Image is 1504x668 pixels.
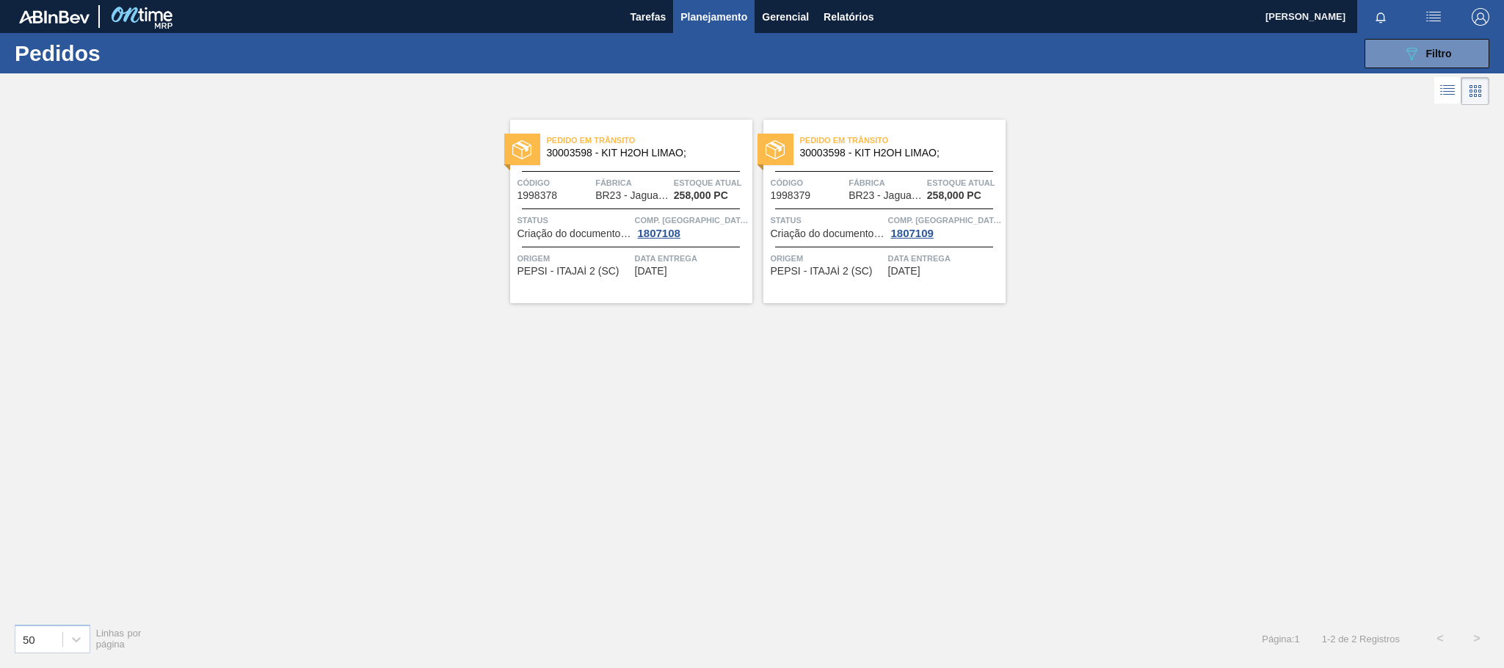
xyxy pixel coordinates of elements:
span: 1998378 [517,190,558,201]
span: BR23 - Jaguariúna [849,190,922,201]
span: Tarefas [630,8,666,26]
span: 1 - 2 de 2 Registros [1322,633,1400,645]
span: 01/08/2025 [888,266,920,277]
span: Código [517,175,592,190]
a: Comp. [GEOGRAPHIC_DATA]1807109 [888,213,1002,239]
span: 258,000 PC [674,190,728,201]
button: < [1422,620,1458,657]
span: Status [771,213,884,228]
button: > [1458,620,1495,657]
span: Linhas por página [96,628,142,650]
button: Filtro [1365,39,1489,68]
span: 30003598 - KIT H2OH LIMAO; [800,148,994,159]
span: Data entrega [635,251,749,266]
span: Comp. Carga [635,213,749,228]
img: userActions [1425,8,1442,26]
span: Data entrega [888,251,1002,266]
img: Logout [1472,8,1489,26]
span: Origem [517,251,631,266]
img: TNhmsLtSVTkK8tSr43FrP2fwEKptu5GPRR3wAAAABJRU5ErkJggg== [19,10,90,23]
a: Comp. [GEOGRAPHIC_DATA]1807108 [635,213,749,239]
a: statusPedido em Trânsito30003598 - KIT H2OH LIMAO;Código1998378FábricaBR23 - JaguariúnaEstoque at... [499,120,752,303]
span: 30003598 - KIT H2OH LIMAO; [547,148,741,159]
span: Comp. Carga [888,213,1002,228]
span: Código [771,175,846,190]
span: Planejamento [680,8,747,26]
div: 50 [23,633,35,645]
span: Estoque atual [927,175,1002,190]
span: 258,000 PC [927,190,981,201]
span: Criação do documento VIM [517,228,631,239]
img: status [766,140,785,159]
span: 1998379 [771,190,811,201]
span: Filtro [1426,48,1452,59]
div: 1807109 [888,228,937,239]
div: 1807108 [635,228,683,239]
span: BR23 - Jaguariúna [595,190,669,201]
button: Notificações [1357,7,1404,27]
span: PEPSI - ITAJAÍ 2 (SC) [771,266,873,277]
span: Fábrica [595,175,670,190]
h1: Pedidos [15,45,236,62]
div: Visão em Lista [1434,77,1461,105]
span: Página : 1 [1262,633,1299,645]
div: Visão em Cards [1461,77,1489,105]
span: Origem [771,251,884,266]
span: Gerencial [762,8,809,26]
span: Estoque atual [674,175,749,190]
span: Status [517,213,631,228]
img: status [512,140,531,159]
span: Pedido em Trânsito [800,133,1006,148]
span: Criação do documento VIM [771,228,884,239]
span: Relatórios [824,8,873,26]
span: Fábrica [849,175,923,190]
a: statusPedido em Trânsito30003598 - KIT H2OH LIMAO;Código1998379FábricaBR23 - JaguariúnaEstoque at... [752,120,1006,303]
span: PEPSI - ITAJAÍ 2 (SC) [517,266,620,277]
span: 01/08/2025 [635,266,667,277]
span: Pedido em Trânsito [547,133,752,148]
